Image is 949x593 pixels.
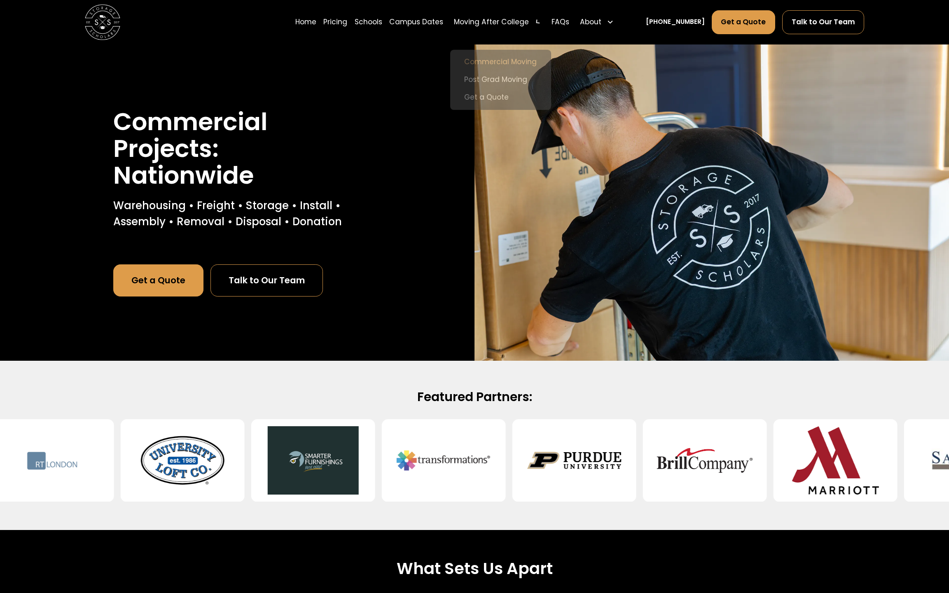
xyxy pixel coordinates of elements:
p: Warehousing • Freight • Storage • Install • Assembly • Removal • Disposal • Donation [113,198,361,229]
div: Moving After College [454,17,529,28]
img: Purdue University [526,426,622,495]
nav: Moving After College [450,50,551,110]
a: Get a Quote [113,264,203,296]
h2: What Sets Us Apart [156,558,793,579]
h2: Featured Partners: [191,389,758,405]
a: Campus Dates [389,10,443,35]
a: Talk to Our Team [782,10,864,34]
div: About [580,17,601,28]
h1: Commercial Projects: Nationwide [113,108,361,189]
a: Schools [355,10,382,35]
a: Get a Quote [712,10,775,34]
img: Nationwide commercial project movers. [474,44,949,361]
img: RT London [4,426,100,495]
img: Smarter Furnishings [265,426,361,495]
a: [PHONE_NUMBER] [646,17,705,27]
a: Home [295,10,316,35]
div: About [577,10,617,35]
img: Transformations [396,426,491,495]
a: Talk to Our Team [210,264,323,296]
a: Get a Quote [454,89,548,106]
a: FAQs [552,10,569,35]
a: Post Grad Moving [454,71,548,89]
a: Commercial Moving [454,53,548,71]
a: Pricing [323,10,347,35]
img: University Loft [135,426,230,495]
img: Brill Company [657,426,753,495]
img: Storage Scholars main logo [85,5,120,40]
img: Marriot Hotels [788,426,883,495]
div: Moving After College [450,10,545,35]
a: home [85,5,120,40]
